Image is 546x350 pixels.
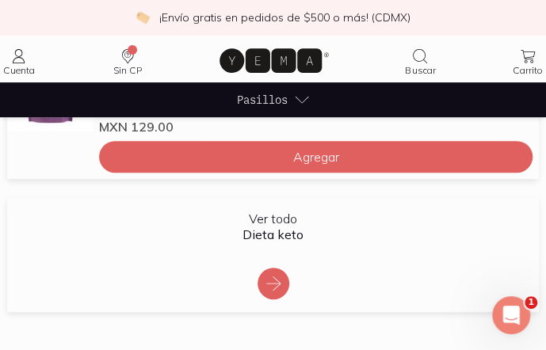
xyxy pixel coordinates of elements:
span: MXN 129.00 [99,119,174,135]
span: Cuenta [3,64,35,76]
a: Ver todoDieta keto [7,198,539,312]
b: Dieta keto [242,226,304,242]
p: ¡Envío gratis en pedidos de $500 o más! (CDMX) [159,10,410,25]
p: Ver todo [242,211,304,242]
a: Carrito [510,47,546,75]
span: Pasillos [237,91,288,108]
iframe: Intercom live chat [492,296,530,334]
img: check [136,10,150,25]
a: Dirección no especificada [109,47,147,75]
span: 1 [525,296,537,309]
span: Sin CP [113,64,142,76]
a: Buscar [401,47,439,75]
span: Buscar [405,64,435,76]
span: Carrito [513,64,543,76]
button: Agregar [99,141,533,173]
span: Agregar [293,149,339,165]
